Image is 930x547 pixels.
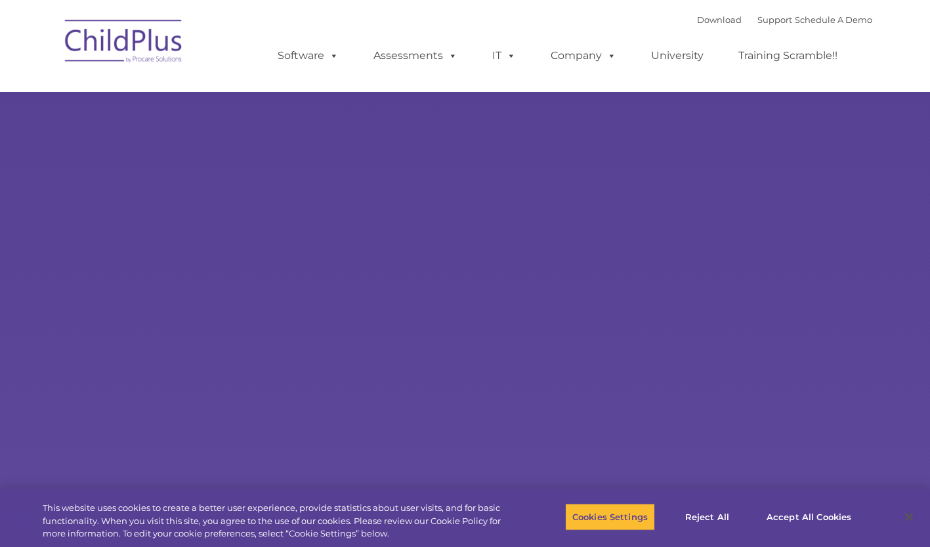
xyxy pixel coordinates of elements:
button: Accept All Cookies [759,503,858,531]
a: University [638,43,717,69]
a: Software [264,43,352,69]
a: Company [538,43,629,69]
font: | [697,14,872,25]
img: ChildPlus by Procare Solutions [58,10,190,76]
a: Training Scramble!! [725,43,851,69]
a: Download [697,14,742,25]
a: IT [479,43,529,69]
a: Support [757,14,792,25]
button: Cookies Settings [565,503,655,531]
button: Reject All [666,503,748,531]
div: This website uses cookies to create a better user experience, provide statistics about user visit... [43,502,511,540]
button: Close [895,502,923,531]
a: Schedule A Demo [795,14,872,25]
a: Assessments [360,43,471,69]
